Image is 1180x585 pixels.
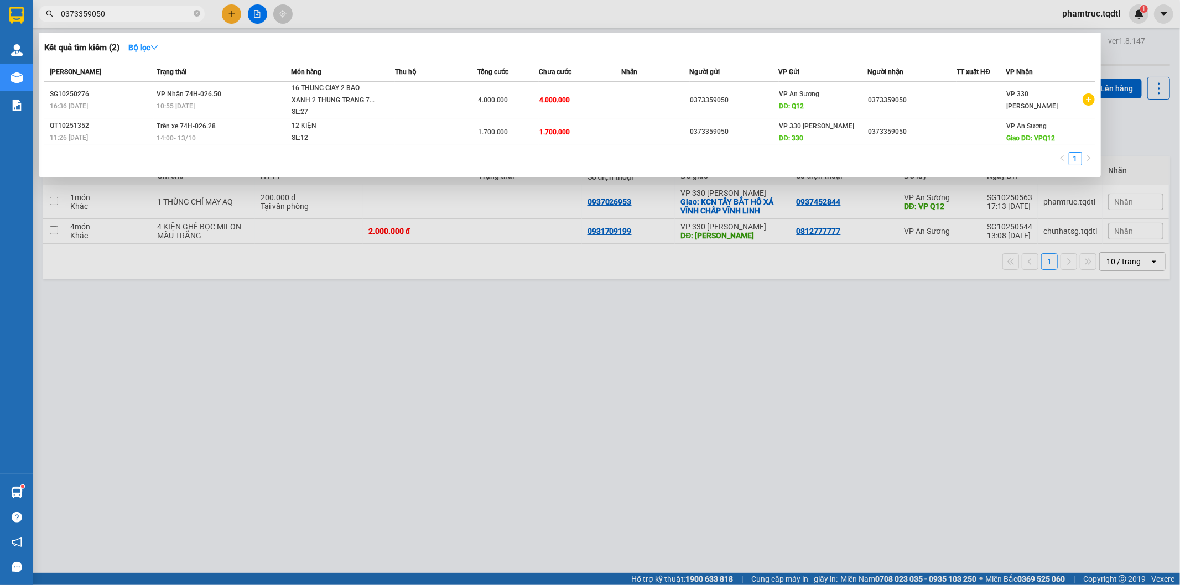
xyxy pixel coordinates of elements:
img: logo-vxr [9,7,24,24]
span: left [1059,155,1065,161]
span: search [46,10,54,18]
span: message [12,562,22,572]
span: Tổng cước [477,68,509,76]
span: Trên xe 74H-026.28 [157,122,216,130]
div: SL: 27 [292,106,375,118]
img: solution-icon [11,100,23,111]
div: SL: 12 [292,132,375,144]
span: Người gửi [690,68,720,76]
span: Thu hộ [395,68,416,76]
h3: Kết quả tìm kiếm ( 2 ) [44,42,119,54]
span: 14:00 - 13/10 [157,134,196,142]
a: 1 [1069,153,1082,165]
span: notification [12,537,22,547]
span: VP 330 [PERSON_NAME] [1007,90,1058,110]
strong: [PERSON_NAME] [PERSON_NAME] [44,26,122,50]
span: right [1085,155,1092,161]
span: 4.000.000 [478,96,508,104]
span: Món hàng [291,68,321,76]
span: 10:55 [DATE] [157,102,195,110]
div: 12 KIỆN [292,120,375,132]
div: QT10251352 [50,120,153,132]
input: Tìm tên, số ĐT hoặc mã đơn [61,8,191,20]
img: warehouse-icon [11,44,23,56]
li: Previous Page [1056,152,1069,165]
span: 4.000.000 [539,96,570,104]
span: close-circle [194,10,200,17]
span: [PERSON_NAME] [81,4,147,14]
span: down [150,44,158,51]
sup: 1 [21,485,24,488]
span: Trạng thái [157,68,186,76]
div: 0373359050 [690,126,778,138]
button: left [1056,152,1069,165]
img: warehouse-icon [11,487,23,498]
span: VP 330 [PERSON_NAME] [779,122,855,130]
button: Bộ lọcdown [119,39,167,56]
span: TT xuất HĐ [957,68,990,76]
span: VP An Sương [779,90,820,98]
button: right [1082,152,1095,165]
span: plus-circle [1083,93,1095,106]
span: close-circle [194,9,200,19]
span: VP An Sương [1007,122,1047,130]
div: SG10250276 [50,88,153,100]
strong: HOTLINE: 1900.6053 [34,52,133,64]
span: DĐ: 330 [779,134,804,142]
span: DĐ: Q12 [779,102,804,110]
div: 0373359050 [868,126,956,138]
strong: Bộ lọc [128,43,158,52]
span: 11:26 [DATE] [50,134,88,142]
span: [PERSON_NAME] [50,68,101,76]
div: 0373359050 [690,95,778,106]
span: Người nhận [867,68,903,76]
li: Next Page [1082,152,1095,165]
div: 16 THUNG GIAY 2 BAO XANH 2 THUNG TRANG 7... [292,82,375,106]
span: Nhãn [621,68,637,76]
img: warehouse-icon [11,72,23,83]
span: Giao DĐ: VPQ12 [1007,134,1056,142]
div: 0373359050 [868,95,956,106]
span: Chưa cước [539,68,571,76]
span: 16:36 [DATE] [50,102,88,110]
span: VP Nhận 74H-026.50 [157,90,221,98]
span: VP Gửi [779,68,800,76]
span: 1.700.000 [478,128,508,136]
span: question-circle [12,512,22,523]
li: 1 [1069,152,1082,165]
span: VP Nhận [1006,68,1033,76]
span: 1.700.000 [539,128,570,136]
